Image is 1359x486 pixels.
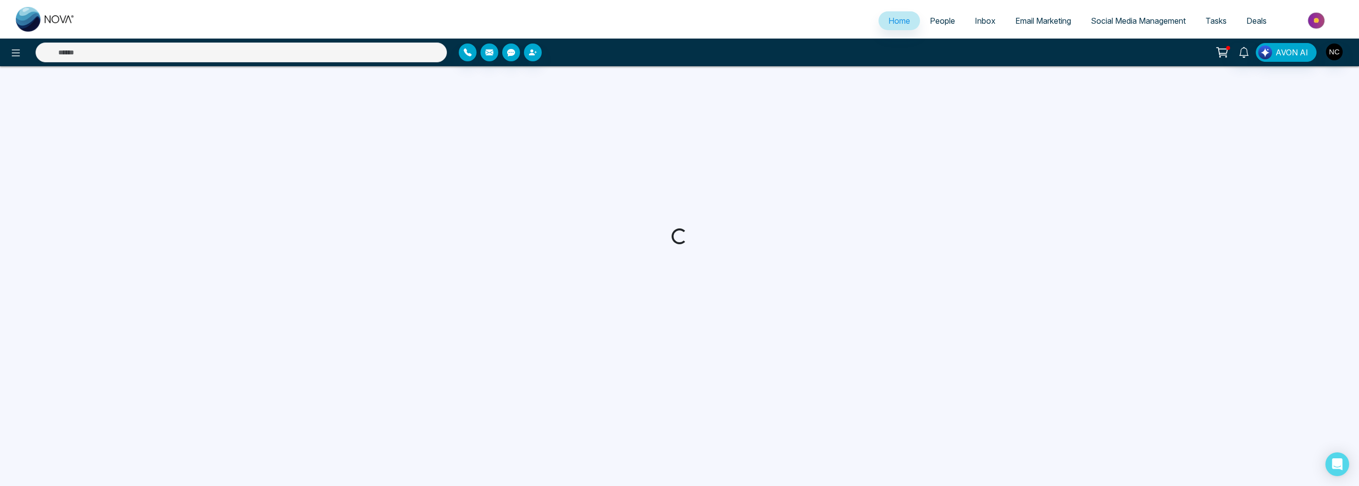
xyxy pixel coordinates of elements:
img: Lead Flow [1258,45,1272,59]
a: Tasks [1196,11,1237,30]
a: Social Media Management [1081,11,1196,30]
span: Inbox [975,16,996,26]
a: Inbox [965,11,1005,30]
a: Home [879,11,920,30]
span: Social Media Management [1091,16,1186,26]
span: Email Marketing [1015,16,1071,26]
img: User Avatar [1326,44,1343,60]
div: Open Intercom Messenger [1325,452,1349,476]
span: Deals [1246,16,1267,26]
a: People [920,11,965,30]
span: Tasks [1205,16,1227,26]
span: AVON AI [1276,46,1308,58]
img: Nova CRM Logo [16,7,75,32]
img: Market-place.gif [1281,9,1353,32]
a: Deals [1237,11,1277,30]
span: People [930,16,955,26]
a: Email Marketing [1005,11,1081,30]
button: AVON AI [1256,43,1317,62]
span: Home [888,16,910,26]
